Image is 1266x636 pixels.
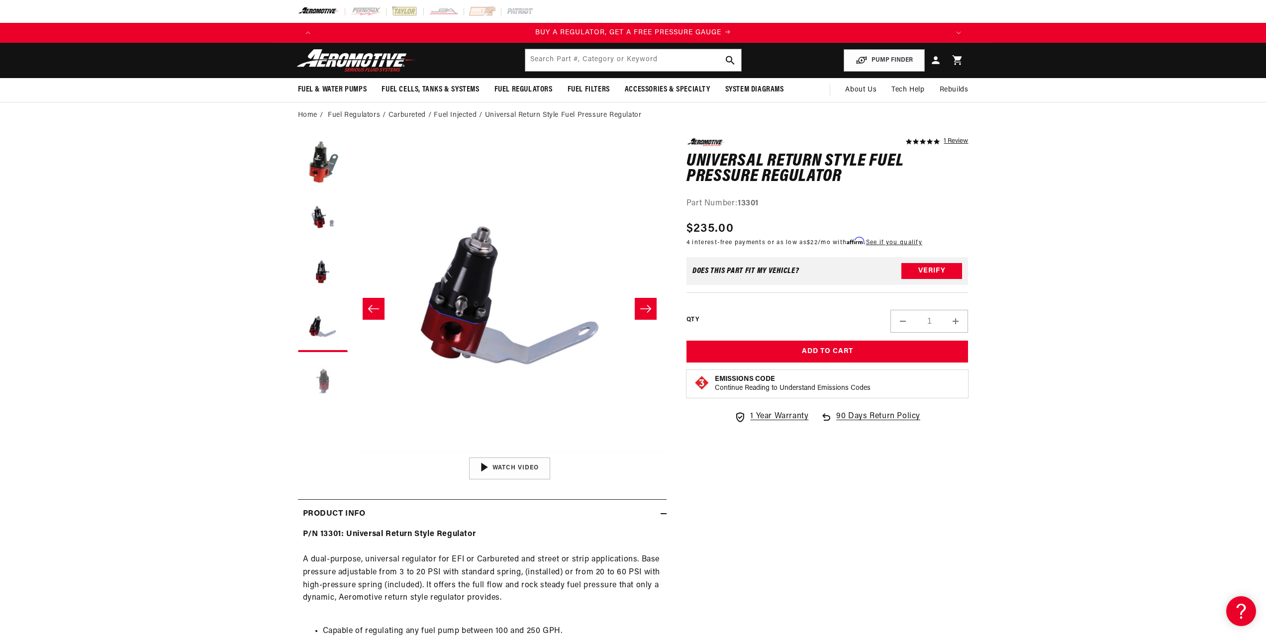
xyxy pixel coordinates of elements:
label: QTY [686,316,699,324]
span: About Us [845,86,876,93]
span: 1 Year Warranty [750,410,808,423]
button: Translation missing: en.sections.announcements.next_announcement [949,23,969,43]
li: Carbureted [389,110,434,121]
summary: Rebuilds [932,78,976,102]
img: Emissions code [694,375,710,391]
span: System Diagrams [725,85,784,95]
a: Home [298,110,317,121]
button: Slide left [363,298,385,320]
span: Fuel Regulators [494,85,553,95]
li: Fuel Injected [434,110,485,121]
media-gallery: Gallery Viewer [298,138,667,479]
strong: Emissions Code [715,375,775,383]
span: Rebuilds [940,85,969,95]
summary: Fuel Regulators [487,78,560,101]
a: 1 Year Warranty [734,410,808,423]
img: Aeromotive [294,49,418,72]
summary: Fuel Filters [560,78,617,101]
strong: P/N 13301: Universal Return Style Regulator [303,530,476,538]
summary: Accessories & Specialty [617,78,718,101]
input: Search by Part Number, Category or Keyword [525,49,741,71]
span: Accessories & Specialty [625,85,710,95]
button: Load image 5 in gallery view [298,357,348,407]
span: BUY A REGULATOR, GET A FREE PRESSURE GAUGE [535,29,721,36]
slideshow-component: Translation missing: en.sections.announcements.announcement_bar [273,23,993,43]
span: $22 [807,240,818,246]
p: Continue Reading to Understand Emissions Codes [715,384,871,393]
a: About Us [838,78,884,102]
button: Slide right [635,298,657,320]
button: Add to Cart [686,341,969,363]
span: 90 Days Return Policy [836,410,920,433]
h2: Product Info [303,508,366,521]
button: search button [719,49,741,71]
div: Announcement [318,27,949,38]
a: 90 Days Return Policy [820,410,920,433]
button: Load image 3 in gallery view [298,248,348,297]
li: Universal Return Style Fuel Pressure Regulator [485,110,642,121]
strong: 13301 [738,199,759,207]
span: $235.00 [686,220,734,238]
button: Translation missing: en.sections.announcements.previous_announcement [298,23,318,43]
span: Fuel Filters [568,85,610,95]
summary: Tech Help [884,78,932,102]
summary: Fuel & Water Pumps [291,78,375,101]
span: Affirm [847,237,864,245]
button: Load image 4 in gallery view [298,302,348,352]
p: 4 interest-free payments or as low as /mo with . [686,238,922,247]
span: Fuel & Water Pumps [298,85,367,95]
summary: Fuel Cells, Tanks & Systems [374,78,487,101]
span: Tech Help [891,85,924,95]
button: Load image 1 in gallery view [298,138,348,188]
button: Load image 2 in gallery view [298,193,348,243]
summary: Product Info [298,500,667,529]
li: Fuel Regulators [328,110,389,121]
div: Part Number: [686,197,969,210]
a: BUY A REGULATOR, GET A FREE PRESSURE GAUGE [318,27,949,38]
button: Verify [901,263,962,279]
div: 1 of 4 [318,27,949,38]
nav: breadcrumbs [298,110,969,121]
span: Fuel Cells, Tanks & Systems [382,85,479,95]
a: See if you qualify - Learn more about Affirm Financing (opens in modal) [866,240,922,246]
button: Emissions CodeContinue Reading to Understand Emissions Codes [715,375,871,393]
summary: System Diagrams [718,78,791,101]
a: 1 reviews [944,138,968,145]
div: Does This part fit My vehicle? [692,267,799,275]
h1: Universal Return Style Fuel Pressure Regulator [686,154,969,185]
button: PUMP FINDER [844,49,925,72]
